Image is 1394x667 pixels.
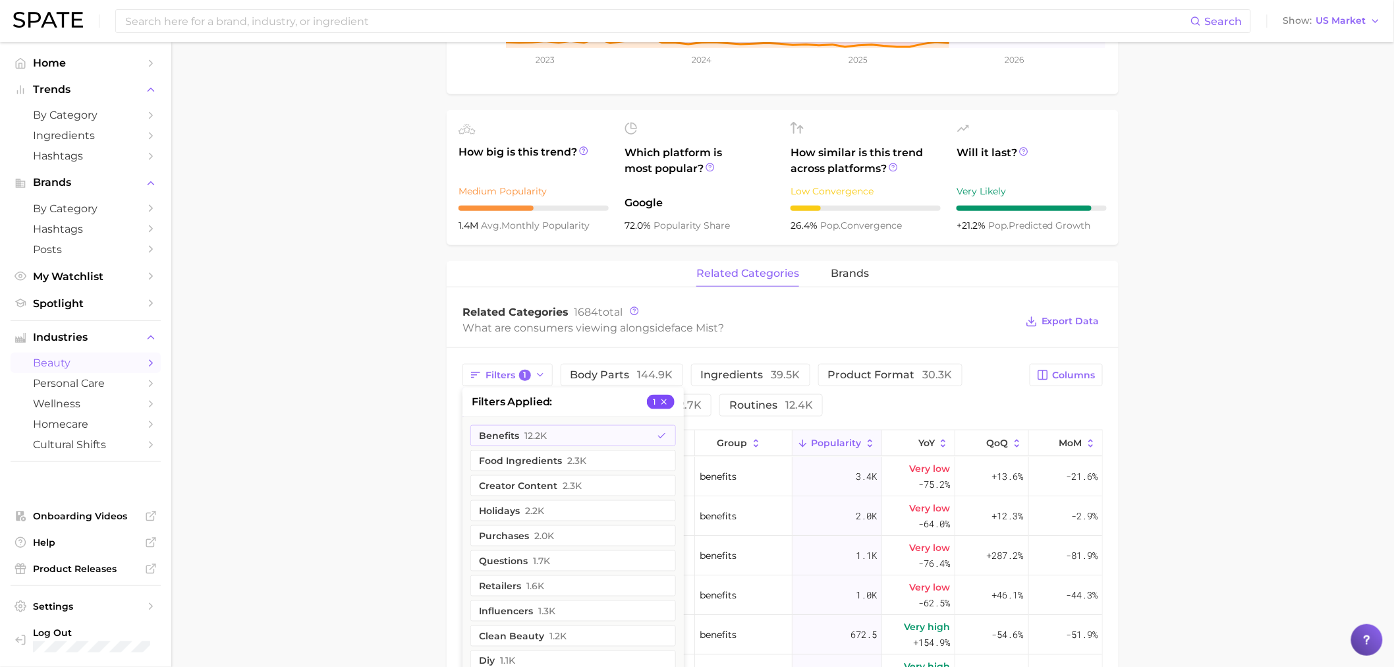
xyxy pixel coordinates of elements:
[534,531,554,541] span: 2.0k
[850,627,877,643] span: 672.5
[11,328,161,347] button: Industries
[1071,508,1098,524] span: -2.9%
[500,656,515,666] span: 1.1k
[11,623,161,656] a: Log out. Currently logged in with e-mail ykkim110@cosrx.co.kr.
[812,438,862,448] span: Popularity
[1029,430,1102,456] button: MoM
[992,469,1024,484] span: +13.6%
[856,469,877,484] span: 3.4k
[462,364,553,386] button: Filters1
[470,475,676,496] button: creator content
[11,393,161,414] a: wellness
[882,430,955,456] button: YoY
[11,506,161,526] a: Onboarding Videos
[33,84,138,96] span: Trends
[700,469,737,484] span: benefits
[33,600,138,612] span: Settings
[33,270,138,283] span: My Watchlist
[909,579,950,595] span: Very low
[955,430,1028,456] button: QoQ
[700,508,737,524] span: benefits
[1066,548,1098,564] span: -81.9%
[33,438,138,451] span: cultural shifts
[470,500,676,521] button: holidays
[524,430,547,441] span: 12.2k
[470,525,676,546] button: purchases
[856,508,877,524] span: 2.0k
[918,438,935,448] span: YoY
[791,183,941,199] div: Low Convergence
[33,510,138,522] span: Onboarding Videos
[820,219,902,231] span: convergence
[33,57,138,69] span: Home
[11,373,161,393] a: personal care
[918,516,950,532] span: -64.0%
[33,536,138,548] span: Help
[33,627,150,639] span: Log Out
[463,457,1102,496] button: face misthydratingbenefits3.4kVery low-75.2%+13.6%-21.6%
[11,219,161,239] a: Hashtags
[700,587,737,603] span: benefits
[654,219,730,231] span: popularity share
[904,619,950,635] span: Very high
[33,563,138,575] span: Product Releases
[988,219,1009,231] abbr: popularity index
[625,145,775,188] span: Which platform is most popular?
[820,219,841,231] abbr: popularity index
[1205,15,1242,28] span: Search
[463,496,1102,536] button: face mistglowybenefits2.0kVery low-64.0%+12.3%-2.9%
[519,370,531,382] span: 1
[33,357,138,369] span: beauty
[1053,370,1096,381] span: Columns
[11,146,161,166] a: Hashtags
[918,556,950,571] span: -76.4%
[793,430,882,456] button: Popularity
[831,268,869,279] span: brands
[33,129,138,142] span: Ingredients
[1280,13,1384,30] button: ShowUS Market
[1042,316,1100,327] span: Export Data
[11,533,161,552] a: Help
[33,223,138,235] span: Hashtags
[791,206,941,211] div: 2 / 10
[459,183,609,199] div: Medium Popularity
[1066,469,1098,484] span: -21.6%
[717,438,748,448] span: group
[700,627,737,643] span: benefits
[33,418,138,430] span: homecare
[481,219,501,231] abbr: average
[856,587,877,603] span: 1.0k
[992,508,1024,524] span: +12.3%
[1005,55,1024,65] tspan: 2026
[463,615,1102,654] button: face mistclear skinbenefits672.5Very high+154.9%-54.6%-51.9%
[913,635,950,651] span: +154.9%
[459,219,481,231] span: 1.4m
[11,293,161,314] a: Spotlight
[567,455,586,466] span: 2.3k
[909,500,950,516] span: Very low
[918,595,950,611] span: -62.5%
[849,55,868,65] tspan: 2025
[957,219,988,231] span: +21.2%
[692,55,711,65] tspan: 2024
[909,461,950,477] span: Very low
[481,219,590,231] span: monthly popularity
[671,322,718,334] span: face mist
[11,434,161,455] a: cultural shifts
[574,306,598,318] span: 1684
[470,625,676,647] button: clean beauty
[470,600,676,622] button: influencers
[462,319,1016,337] div: What are consumers viewing alongside ?
[574,306,623,318] span: total
[11,266,161,287] a: My Watchlist
[459,144,609,177] span: How big is this trend?
[459,206,609,211] div: 5 / 10
[625,219,654,231] span: 72.0%
[957,183,1107,199] div: Very Likely
[625,195,775,211] span: Google
[729,400,813,411] span: routines
[923,368,953,381] span: 30.3k
[525,506,544,516] span: 2.2k
[701,370,800,380] span: ingredients
[463,536,1102,575] button: face mistdewy skinbenefits1.1kVery low-76.4%+287.2%-81.9%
